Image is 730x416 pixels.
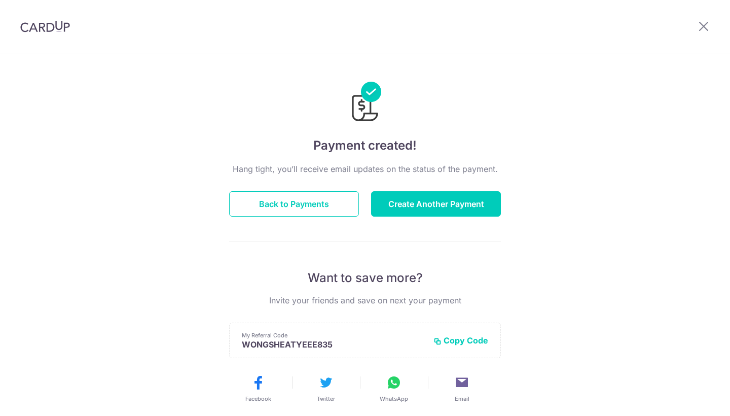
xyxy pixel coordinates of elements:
p: Invite your friends and save on next your payment [229,294,501,306]
button: Facebook [228,374,288,403]
p: Want to save more? [229,270,501,286]
button: Back to Payments [229,191,359,217]
span: Email [455,395,469,403]
p: Hang tight, you’ll receive email updates on the status of the payment. [229,163,501,175]
p: My Referral Code [242,331,425,339]
button: Twitter [296,374,356,403]
span: Facebook [245,395,271,403]
img: Payments [349,82,381,124]
span: WhatsApp [380,395,408,403]
h4: Payment created! [229,136,501,155]
button: Copy Code [433,335,488,345]
p: WONGSHEATYEEE835 [242,339,425,350]
button: Create Another Payment [371,191,501,217]
button: WhatsApp [364,374,424,403]
img: CardUp [20,20,70,32]
span: Twitter [317,395,335,403]
button: Email [432,374,492,403]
